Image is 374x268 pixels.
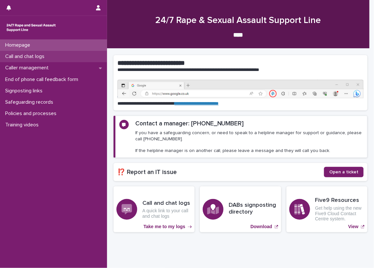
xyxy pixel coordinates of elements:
[324,167,364,177] a: Open a ticket
[3,111,62,117] p: Policies and processes
[315,205,365,222] p: Get help using the new Five9 Cloud Contact Centre system.
[114,15,363,26] h1: 24/7 Rape & Sexual Assault Support Line
[3,65,54,71] p: Caller management
[142,208,192,219] p: A quick link to your call and chat logs
[114,186,195,232] a: Take me to my logs
[3,99,58,105] p: Safeguarding records
[3,53,50,60] p: Call and chat logs
[348,224,359,229] p: View
[117,80,364,98] img: https%3A%2F%2Fcdn.document360.io%2F0deca9d6-0dac-4e56-9e8f-8d9979bfce0e%2FImages%2FDocumentation%...
[329,170,358,174] span: Open a ticket
[117,169,324,176] h2: ⁉️ Report an IT issue
[3,88,48,94] p: Signposting links
[3,42,35,48] p: Homepage
[135,120,244,127] h2: Contact a manager: [PHONE_NUMBER]
[5,21,57,34] img: rhQMoQhaT3yELyF149Cw
[250,224,272,229] p: Download
[142,200,192,207] h3: Call and chat logs
[200,186,281,232] a: Download
[3,122,44,128] p: Training videos
[143,224,185,229] p: Take me to my logs
[229,202,278,216] h3: DABs signposting directory
[286,186,368,232] a: View
[135,130,363,154] p: If you have a safeguarding concern, or need to speak to a helpline manager for support or guidanc...
[3,76,83,83] p: End of phone call feedback form
[315,197,365,204] h3: Five9 Resources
